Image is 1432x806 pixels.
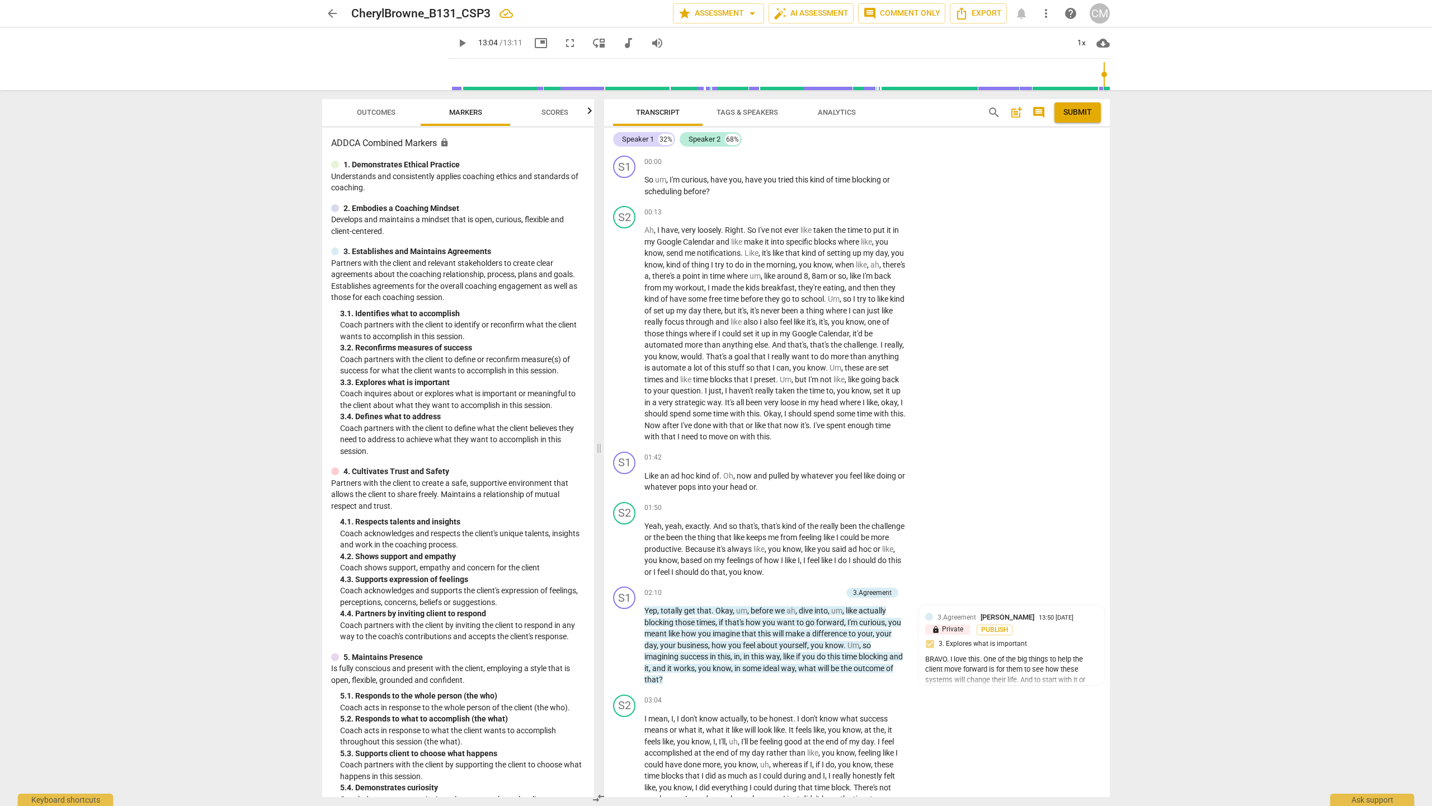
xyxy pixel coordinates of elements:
h2: CherylBrowne_B131_CSP3 [351,7,491,21]
span: post_add [1010,106,1023,119]
span: . [721,226,725,235]
span: it'd [852,329,864,338]
span: kind [644,294,661,303]
span: it's [762,249,772,257]
span: Filler word [800,226,813,235]
span: they [880,283,896,292]
span: audiotrack [621,36,635,50]
span: Google [792,329,818,338]
span: like [764,271,777,280]
span: of [644,306,653,315]
span: day [689,306,703,315]
span: there [703,306,721,315]
span: point [682,271,702,280]
span: Calendar [818,329,849,338]
span: Right [725,226,743,235]
span: breakfast [761,283,795,292]
span: when [835,260,856,269]
div: All changes saved [500,7,513,20]
span: my [676,306,689,315]
span: up [666,306,676,315]
span: the [831,340,844,349]
span: Filler word [745,249,759,257]
span: Filler word [644,226,654,235]
span: or [829,271,838,280]
span: know [644,249,663,257]
a: Help [1061,3,1081,24]
span: setting [827,249,852,257]
span: I [880,340,884,349]
span: in [772,329,780,338]
button: Play [452,33,472,53]
span: 8 [804,271,808,280]
span: Filler word [856,260,867,269]
div: 3. 2. Reconfirms measures of success [340,342,585,354]
span: I [718,329,722,338]
span: free [709,294,724,303]
div: 32% [658,134,673,145]
span: like [850,271,863,280]
p: 3. Establishes and Maintains Agreements [343,246,491,257]
span: Filler word [750,271,761,280]
span: thing [691,260,711,269]
span: curious [681,175,707,184]
span: specific [786,237,814,246]
span: like [794,317,807,326]
span: it's [750,306,761,315]
span: , [807,340,810,349]
span: to [868,294,877,303]
span: kind [890,294,905,303]
span: can [852,306,867,315]
span: , [707,175,710,184]
span: know [846,317,864,326]
div: 68% [725,134,740,145]
span: Assessment [678,7,759,20]
span: eating [823,283,845,292]
div: Keyboard shortcuts [18,794,113,806]
span: feel [780,317,794,326]
span: , [832,260,835,269]
span: comment [1032,106,1045,119]
span: they're [798,283,823,292]
span: before [741,294,765,303]
span: , [872,237,875,246]
span: , [795,283,798,292]
span: like [877,294,890,303]
span: Tags & Speakers [717,108,778,116]
span: the [733,283,746,292]
span: of [661,294,670,303]
span: . [768,340,772,349]
button: View player as separate pane [589,33,609,53]
span: ? [706,187,710,196]
span: , [849,329,852,338]
span: more [685,340,704,349]
span: I [708,283,712,292]
span: it [755,329,761,338]
span: time [724,294,741,303]
span: and [716,237,731,246]
span: I'm [670,175,681,184]
span: set [653,306,666,315]
span: really [884,340,902,349]
span: I [760,317,764,326]
span: where [838,237,861,246]
span: cloud_download [1096,36,1110,50]
span: , [840,294,843,303]
span: where [689,329,712,338]
span: time [835,175,852,184]
span: that's [810,340,831,349]
p: 2. Embodies a Coaching Mindset [343,203,459,214]
button: Volume [647,33,667,53]
p: 1. Demonstrates Ethical Practice [343,159,460,171]
span: know [813,260,832,269]
span: help [1064,7,1077,20]
span: around [777,271,804,280]
span: kind [666,260,682,269]
span: Outcomes [357,108,395,116]
div: Change speaker [613,206,635,228]
span: comment [863,7,877,20]
span: , [845,283,848,292]
span: like [772,249,785,257]
span: play_arrow [455,36,469,50]
span: , [808,271,812,280]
